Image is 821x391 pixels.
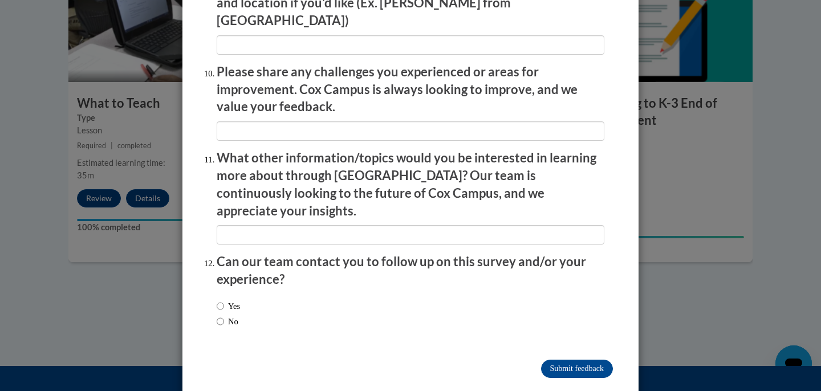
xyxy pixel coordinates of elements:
label: Yes [217,300,240,312]
input: No [217,315,224,328]
p: Can our team contact you to follow up on this survey and/or your experience? [217,253,604,288]
p: Please share any challenges you experienced or areas for improvement. Cox Campus is always lookin... [217,63,604,116]
input: Submit feedback [541,360,613,378]
label: No [217,315,238,328]
p: What other information/topics would you be interested in learning more about through [GEOGRAPHIC_... [217,149,604,219]
input: Yes [217,300,224,312]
